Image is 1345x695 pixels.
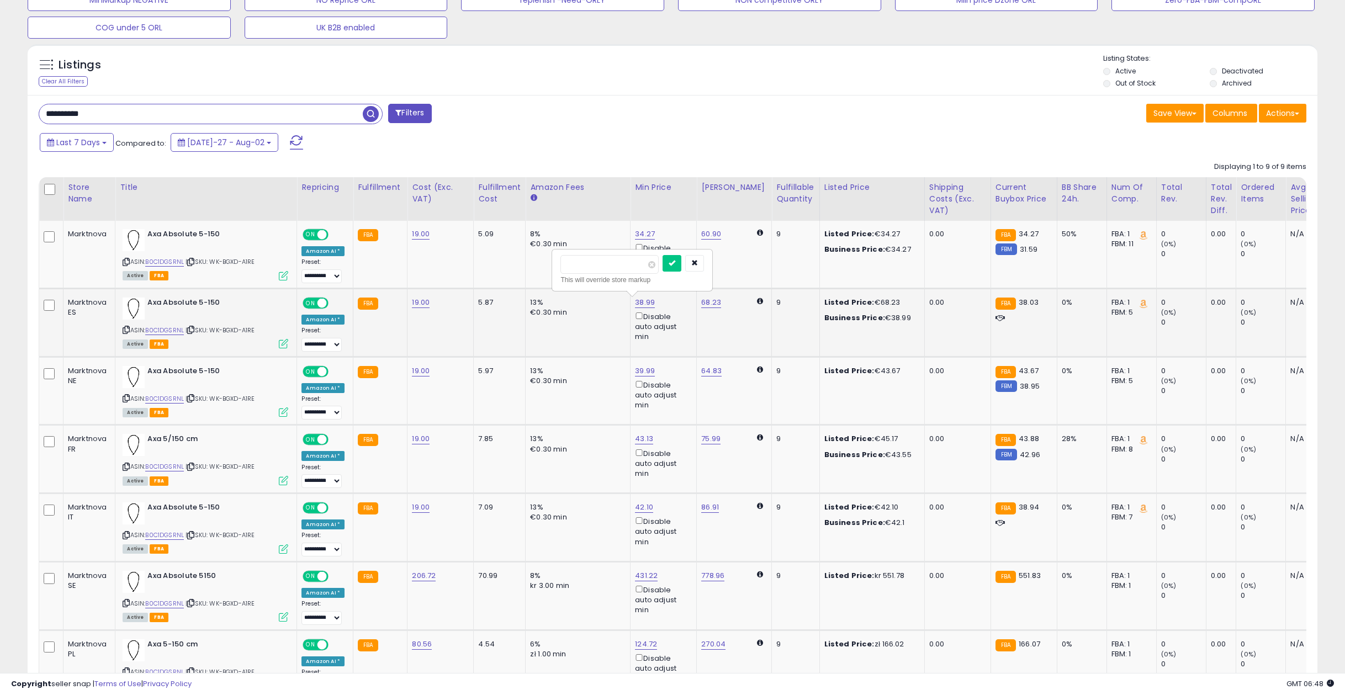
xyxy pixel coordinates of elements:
div: 0 [1161,522,1206,532]
div: Preset: [301,395,345,420]
div: FBM: 7 [1111,512,1148,522]
b: Listed Price: [824,502,875,512]
small: (0%) [1161,513,1177,522]
img: 31u5TZKd2wL._SL40_.jpg [123,571,145,593]
small: (0%) [1161,308,1177,317]
div: 13% [530,298,622,307]
button: Last 7 Days [40,133,114,152]
div: Preset: [301,327,345,352]
div: Ordered Items [1241,182,1281,205]
a: 60.90 [701,229,721,240]
span: | SKU: WK-BGXD-A1RE [186,394,255,403]
div: N/A [1290,366,1327,376]
button: Filters [388,104,431,123]
b: Business Price: [824,244,885,254]
small: FBM [995,449,1017,460]
small: FBA [358,639,378,651]
div: Total Rev. [1161,182,1201,205]
span: [DATE]-27 - Aug-02 [187,137,264,148]
div: 0 [1241,571,1285,581]
div: 0% [1062,571,1098,581]
span: Columns [1212,108,1247,119]
span: FBA [150,476,168,486]
div: BB Share 24h. [1062,182,1102,205]
b: Listed Price: [824,365,875,376]
div: 0.00 [1211,298,1228,307]
div: FBA: 1 [1111,366,1148,376]
span: ON [304,298,318,307]
div: 8% [530,229,622,239]
div: 0 [1241,591,1285,601]
div: 0.00 [1211,434,1228,444]
a: 42.10 [635,502,653,513]
label: Out of Stock [1115,78,1156,88]
span: All listings currently available for purchase on Amazon [123,613,148,622]
button: Save View [1146,104,1204,123]
span: 551.83 [1019,570,1041,581]
a: 778.96 [701,570,724,581]
div: Amazon AI * [301,383,345,393]
span: OFF [327,298,345,307]
div: Amazon AI * [301,588,345,598]
div: Num of Comp. [1111,182,1152,205]
div: 0 [1161,249,1206,259]
div: 0.00 [1211,571,1228,581]
div: Marktnova [68,229,107,239]
span: 38.95 [1020,381,1040,391]
div: 13% [530,434,622,444]
div: N/A [1290,434,1327,444]
div: FBM: 11 [1111,239,1148,249]
small: FBA [358,434,378,446]
div: 0.00 [1211,502,1228,512]
small: FBA [995,571,1016,583]
div: 13% [530,502,622,512]
b: Business Price: [824,449,885,460]
span: 43.88 [1019,433,1039,444]
div: 0 [1161,317,1206,327]
a: B0C1DGSRNL [145,462,184,471]
div: Displaying 1 to 9 of 9 items [1214,162,1306,172]
span: All listings currently available for purchase on Amazon [123,544,148,554]
div: Preset: [301,464,345,489]
a: B0C1DGSRNL [145,394,184,404]
div: Fulfillment [358,182,403,193]
div: kr 551.78 [824,571,916,581]
span: ON [304,571,318,581]
div: 0.00 [929,571,982,581]
a: 39.99 [635,365,655,376]
div: €38.99 [824,313,916,323]
div: Current Buybox Price [995,182,1052,205]
div: 0 [1241,249,1285,259]
b: Axa Absolute 5-150 [147,229,282,242]
small: (0%) [1241,240,1256,248]
small: FBA [995,366,1016,378]
div: Fulfillment Cost [478,182,521,205]
span: All listings currently available for purchase on Amazon [123,339,148,349]
b: Listed Price: [824,570,875,581]
small: Amazon Fees. [530,193,537,203]
a: 19.00 [412,502,430,513]
span: ON [304,435,318,444]
div: ASIN: [123,366,288,416]
label: Deactivated [1222,66,1263,76]
span: OFF [327,230,345,240]
div: Disable auto adjust min [635,379,688,411]
img: 31u5TZKd2wL._SL40_.jpg [123,229,145,251]
div: ASIN: [123,434,288,484]
span: | SKU: WK-BGXD-A1RE [186,599,255,608]
b: Listed Price: [824,433,875,444]
div: Cost (Exc. VAT) [412,182,469,205]
div: Disable auto adjust min [635,515,688,547]
a: B0C1DGSRNL [145,257,184,267]
button: COG under 5 ORL [28,17,231,39]
div: €0.30 min [530,239,622,249]
div: zł 166.02 [824,639,916,649]
a: B0C1DGSRNL [145,326,184,335]
div: €43.55 [824,450,916,460]
b: Business Price: [824,517,885,528]
div: kr 3.00 min [530,581,622,591]
span: FBA [150,408,168,417]
a: 19.00 [412,229,430,240]
div: 9 [776,298,811,307]
small: (0%) [1241,513,1256,522]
